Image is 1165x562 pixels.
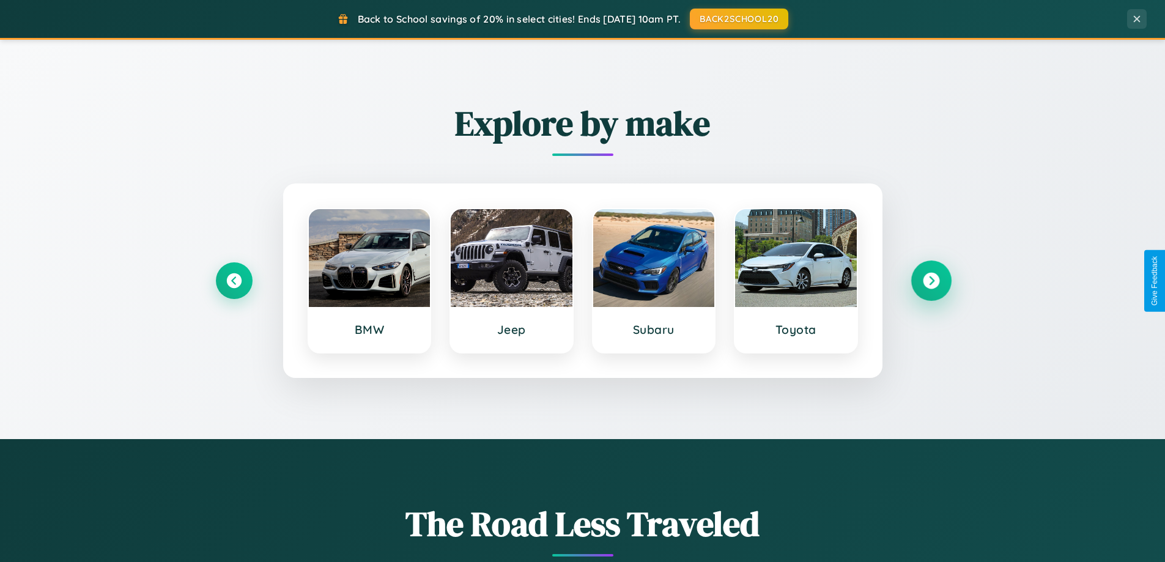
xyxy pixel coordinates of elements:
[690,9,788,29] button: BACK2SCHOOL20
[605,322,703,337] h3: Subaru
[216,100,950,147] h2: Explore by make
[216,500,950,547] h1: The Road Less Traveled
[1150,256,1159,306] div: Give Feedback
[321,322,418,337] h3: BMW
[463,322,560,337] h3: Jeep
[747,322,845,337] h3: Toyota
[358,13,681,25] span: Back to School savings of 20% in select cities! Ends [DATE] 10am PT.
